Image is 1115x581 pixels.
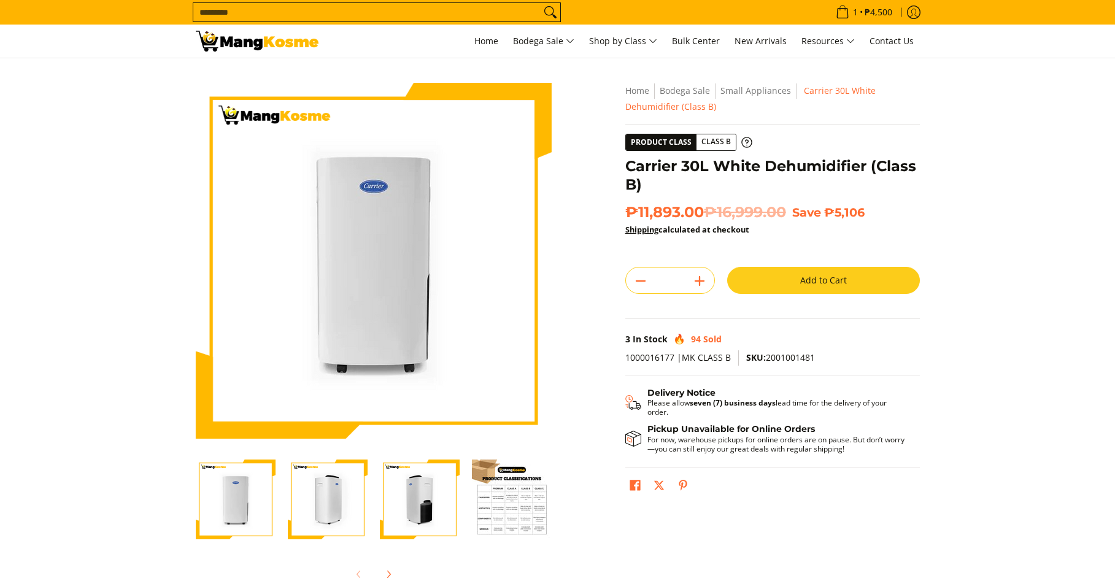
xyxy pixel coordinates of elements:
img: carrier-30-liter-dehumidier-premium-full-view-mang-kosme [196,460,276,539]
span: New Arrivals [735,35,787,47]
span: 2001001481 [746,352,815,363]
span: Bulk Center [672,35,720,47]
a: Resources [795,25,861,58]
span: Save [792,205,821,220]
a: Bodega Sale [660,85,710,96]
img: Carrier 30L White Dehumidifier (Class B)-2 [288,460,368,539]
button: Subtract [626,271,655,291]
span: Home [474,35,498,47]
p: Please allow lead time for the delivery of your order. [647,398,908,417]
del: ₱16,999.00 [704,203,786,221]
button: Add to Cart [727,267,920,294]
span: Sold [703,333,722,345]
nav: Main Menu [331,25,920,58]
strong: calculated at checkout [625,224,749,235]
nav: Breadcrumbs [625,83,920,115]
span: 1000016177 |MK CLASS B [625,352,731,363]
img: carrier-30-liter-dehumidier-premium-full-view-mang-kosme [196,83,552,439]
span: Carrier 30L White Dehumidifier (Class B) [625,85,876,112]
span: 3 [625,333,630,345]
span: Bodega Sale [513,34,574,49]
a: Bodega Sale [507,25,581,58]
button: Shipping & Delivery [625,388,908,417]
img: Carrier 30L White Dehumidifier (Class B)-3 [380,460,460,539]
button: Search [541,3,560,21]
strong: seven (7) business days [690,398,776,408]
a: New Arrivals [728,25,793,58]
span: 1 [851,8,860,17]
a: Small Appliances [720,85,791,96]
span: • [832,6,896,19]
p: For now, warehouse pickups for online orders are on pause. But don’t worry—you can still enjoy ou... [647,435,908,453]
span: ₱4,500 [863,8,894,17]
span: Product Class [626,134,696,150]
span: Resources [801,34,855,49]
span: Shop by Class [589,34,657,49]
span: SKU: [746,352,766,363]
span: In Stock [633,333,668,345]
strong: Pickup Unavailable for Online Orders [647,423,815,434]
span: 94 [691,333,701,345]
img: Carrier 30L White Dehumidifier (Class B)-4 [472,460,552,539]
a: Post on X [650,477,668,498]
a: Product Class Class B [625,134,752,151]
span: ₱5,106 [824,205,865,220]
a: Share on Facebook [627,477,644,498]
strong: Delivery Notice [647,387,716,398]
span: ₱11,893.00 [625,203,786,221]
h1: Carrier 30L White Dehumidifier (Class B) [625,157,920,194]
a: Shop by Class [583,25,663,58]
a: Home [468,25,504,58]
img: Carrier 30-Liter Dehumidifier - White (Class B) l Mang Kosme [196,31,318,52]
button: Add [685,271,714,291]
span: Contact Us [870,35,914,47]
a: Home [625,85,649,96]
span: Class B [696,134,736,150]
a: Contact Us [863,25,920,58]
a: Bulk Center [666,25,726,58]
a: Pin on Pinterest [674,477,692,498]
a: Shipping [625,224,658,235]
